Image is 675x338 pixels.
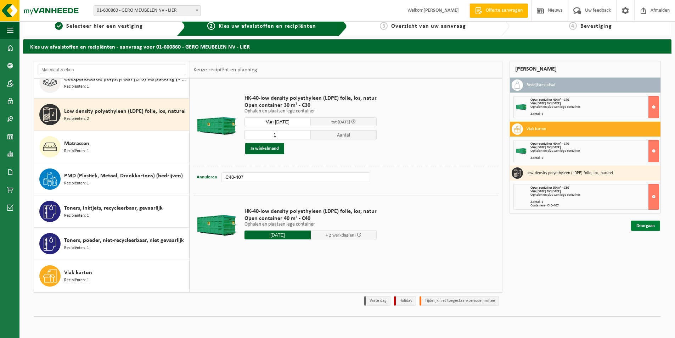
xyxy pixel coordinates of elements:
[244,102,377,109] span: Open container 30 m³ - C30
[64,75,187,83] span: Geëxpandeerde polystyreen (EPS) verpakking (< 1 m² per stuk), recycleerbaar
[364,296,390,306] li: Vaste dag
[530,186,569,190] span: Open container 30 m³ - C30
[64,268,92,277] span: Vlak karton
[527,79,555,91] h3: Bedrijfsrestafval
[23,39,671,53] h2: Kies uw afvalstoffen en recipiënten - aanvraag voor 01-600860 - GERO MEUBELEN NV - LIER
[530,193,659,197] div: Ophalen en plaatsen lege container
[244,222,377,227] p: Ophalen en plaatsen lege container
[569,22,577,30] span: 4
[64,116,89,122] span: Recipiënten: 2
[530,101,561,105] strong: Van [DATE] tot [DATE]
[197,175,217,179] span: Annuleren
[530,200,659,204] div: Aantal: 1
[244,117,311,126] input: Selecteer datum
[34,260,190,292] button: Vlak karton Recipiënten: 1
[64,172,183,180] span: PMD (Plastiek, Metaal, Drankkartons) (bedrijven)
[64,236,184,245] span: Toners, poeder, niet-recycleerbaar, niet gevaarlijk
[380,22,388,30] span: 3
[207,22,215,30] span: 2
[530,98,569,102] span: Open container 40 m³ - C40
[64,83,89,90] span: Recipiënten: 1
[530,145,561,149] strong: Van [DATE] tot [DATE]
[244,215,377,222] span: Open container 40 m³ - C40
[34,99,190,131] button: Low density polyethyleen (LDPE) folie, los, naturel Recipiënten: 2
[331,120,350,124] span: tot [DATE]
[530,189,561,193] strong: Van [DATE] tot [DATE]
[527,123,546,135] h3: Vlak karton
[527,167,613,179] h3: Low density polyethyleen (LDPE) folie, los, naturel
[94,5,201,16] span: 01-600860 - GERO MEUBELEN NV - LIER
[64,180,89,187] span: Recipiënten: 1
[38,65,186,75] input: Materiaal zoeken
[55,22,63,30] span: 1
[64,148,89,155] span: Recipiënten: 1
[34,66,190,99] button: Geëxpandeerde polystyreen (EPS) verpakking (< 1 m² per stuk), recycleerbaar Recipiënten: 1
[631,221,660,231] a: Doorgaan
[423,8,459,13] strong: [PERSON_NAME]
[34,163,190,195] button: PMD (Plastiek, Metaal, Drankkartons) (bedrijven) Recipiënten: 1
[484,7,524,14] span: Offerte aanvragen
[64,107,186,116] span: Low density polyethyleen (LDPE) folie, los, naturel
[530,112,659,116] div: Aantal: 1
[394,296,416,306] li: Holiday
[64,245,89,251] span: Recipiënten: 1
[34,228,190,260] button: Toners, poeder, niet-recycleerbaar, niet gevaarlijk Recipiënten: 1
[34,195,190,228] button: Toners, inktjets, recycleerbaar, gevaarlijk Recipiënten: 1
[64,204,163,212] span: Toners, inktjets, recycleerbaar, gevaarlijk
[196,172,218,182] button: Annuleren
[530,204,659,207] div: Containers: C40-407
[580,23,612,29] span: Bevestiging
[530,142,569,146] span: Open container 40 m³ - C40
[530,156,659,160] div: Aantal: 1
[244,109,377,114] p: Ophalen en plaatsen lege container
[326,233,356,238] span: + 2 werkdag(en)
[530,149,659,153] div: Ophalen en plaatsen lege container
[34,131,190,163] button: Matrassen Recipiënten: 1
[469,4,528,18] a: Offerte aanvragen
[530,105,659,109] div: Ophalen en plaatsen lege container
[64,277,89,284] span: Recipiënten: 1
[245,143,284,154] button: In winkelmand
[244,231,311,239] input: Selecteer datum
[27,22,171,31] a: 1Selecteer hier een vestiging
[64,212,89,219] span: Recipiënten: 1
[66,23,143,29] span: Selecteer hier een vestiging
[64,139,89,148] span: Matrassen
[94,6,201,16] span: 01-600860 - GERO MEUBELEN NV - LIER
[190,61,261,79] div: Keuze recipiënt en planning
[510,61,661,78] div: [PERSON_NAME]
[221,172,370,182] input: bv. C10-005
[391,23,466,29] span: Overzicht van uw aanvraag
[219,23,316,29] span: Kies uw afvalstoffen en recipiënten
[420,296,499,306] li: Tijdelijk niet toegestaan/période limitée
[244,95,377,102] span: HK-40-low density polyethyleen (LDPE) folie, los, natur
[311,130,377,139] span: Aantal
[244,208,377,215] span: HK-40-low density polyethyleen (LDPE) folie, los, natur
